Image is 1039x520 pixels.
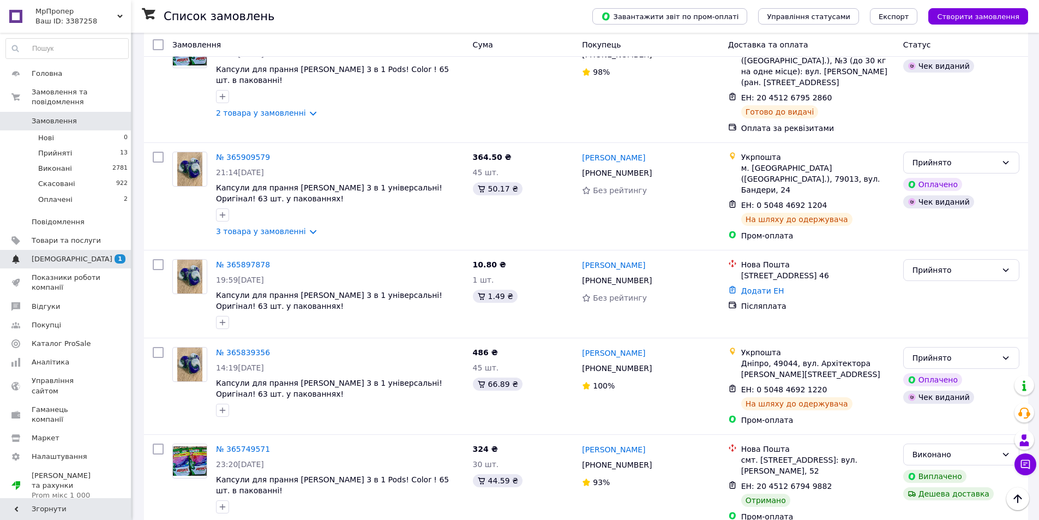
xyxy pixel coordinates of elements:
[903,470,966,483] div: Виплачено
[32,357,69,367] span: Аналітика
[473,40,493,49] span: Cума
[177,260,203,294] img: Фото товару
[580,273,654,288] div: [PHONE_NUMBER]
[741,152,894,163] div: Укрпошта
[32,87,131,107] span: Замовлення та повідомлення
[32,69,62,79] span: Головна
[216,379,442,398] span: Капсули для прання [PERSON_NAME] 3 в 1 універсальні! Оригінал! 63 шт. у пакованнях!
[32,491,101,500] div: Prom мікс 1 000
[473,290,518,303] div: 1.49 ₴
[580,361,654,376] div: [PHONE_NUMBER]
[32,302,60,312] span: Відгуки
[741,415,894,426] div: Пром-оплата
[912,449,997,461] div: Виконано
[593,294,647,302] span: Без рейтингу
[32,217,85,227] span: Повідомлення
[741,93,832,102] span: ЕН: 20 4512 6795 2860
[1006,487,1029,510] button: Наверх
[741,163,894,195] div: м. [GEOGRAPHIC_DATA] ([GEOGRAPHIC_DATA].), 79013, вул. Бандери, 24
[767,13,850,21] span: Управління статусами
[216,65,449,85] a: Капсули для прання [PERSON_NAME] 3 в 1 Pods! Color ! 65 шт. в пакованні!
[35,16,131,26] div: Ваш ID: 3387258
[593,68,610,76] span: 98%
[32,452,87,462] span: Налаштування
[928,8,1028,25] button: Створити замовлення
[582,260,645,271] a: [PERSON_NAME]
[473,182,522,195] div: 50.17 ₴
[741,358,894,380] div: Дніпро, 49044, вул. Архітектора [PERSON_NAME][STREET_ADDRESS]
[593,186,647,195] span: Без рейтингу
[120,148,128,158] span: 13
[741,385,827,394] span: ЕН: 0 5048 4692 1220
[741,347,894,358] div: Укрпошта
[741,230,894,241] div: Пром-оплата
[38,195,73,205] span: Оплачені
[216,260,270,269] a: № 365897878
[580,165,654,181] div: [PHONE_NUMBER]
[216,291,442,310] a: Капсули для прання [PERSON_NAME] 3 в 1 універсальні! Оригінал! 63 шт. у пакованнях!
[32,433,59,443] span: Маркет
[216,183,442,203] a: Капсули для прання [PERSON_NAME] 3 в 1 універсальні! Оригінал! 63 шт. у пакованнях!
[741,44,894,88] div: м. [GEOGRAPHIC_DATA] ([GEOGRAPHIC_DATA].), №3 (до 30 кг на одне місце): вул. [PERSON_NAME] (ран. ...
[580,457,654,473] div: [PHONE_NUMBER]
[173,446,207,475] img: Фото товару
[937,13,1019,21] span: Створити замовлення
[177,348,203,381] img: Фото товару
[172,444,207,479] a: Фото товару
[112,164,128,174] span: 2781
[216,109,306,117] a: 2 товара у замовленні
[741,444,894,455] div: Нова Пошта
[38,164,72,174] span: Виконані
[601,11,738,21] span: Завантажити звіт по пром-оплаті
[582,348,645,358] a: [PERSON_NAME]
[592,8,747,25] button: Завантажити звіт по пром-оплаті
[582,444,645,455] a: [PERSON_NAME]
[741,105,819,118] div: Готово до видачі
[116,179,128,189] span: 922
[35,7,117,16] span: МрПропер
[741,201,827,210] span: ЕН: 0 5048 4692 1204
[216,153,270,162] a: № 365909579
[903,59,974,73] div: Чек виданий
[741,455,894,476] div: смт. [STREET_ADDRESS]: вул. [PERSON_NAME], 52
[172,40,221,49] span: Замовлення
[473,276,494,284] span: 1 шт.
[32,273,101,292] span: Показники роботи компанії
[177,152,203,186] img: Фото товару
[741,286,784,295] a: Додати ЕН
[741,397,852,410] div: На шляху до одержувача
[115,254,125,264] span: 1
[473,153,512,162] span: 364.50 ₴
[903,40,931,49] span: Статус
[38,133,54,143] span: Нові
[582,152,645,163] a: [PERSON_NAME]
[903,195,974,208] div: Чек виданий
[741,270,894,281] div: [STREET_ADDRESS] 46
[473,348,498,357] span: 486 ₴
[216,445,270,453] a: № 365749571
[32,376,101,396] span: Управління сайтом
[741,259,894,270] div: Нова Пошта
[741,213,852,226] div: На шляху до одержувача
[216,475,449,495] span: Капсули для прання [PERSON_NAME] 3 в 1 Pods! Color ! 65 шт. в пакованні!
[473,474,522,487] div: 44.59 ₴
[473,168,499,177] span: 45 шт.
[32,405,101,425] span: Гаманець компанії
[216,227,306,236] a: 3 товара у замовленні
[903,373,962,386] div: Оплачено
[912,352,997,364] div: Прийнято
[32,254,112,264] span: [DEMOGRAPHIC_DATA]
[473,363,499,372] span: 45 шт.
[172,347,207,382] a: Фото товару
[741,123,894,134] div: Оплата за реквізитами
[38,148,72,158] span: Прийняті
[124,195,128,205] span: 2
[912,157,997,169] div: Прийнято
[32,236,101,246] span: Товари та послуги
[216,348,270,357] a: № 365839356
[1014,453,1036,475] button: Чат з покупцем
[172,259,207,294] a: Фото товару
